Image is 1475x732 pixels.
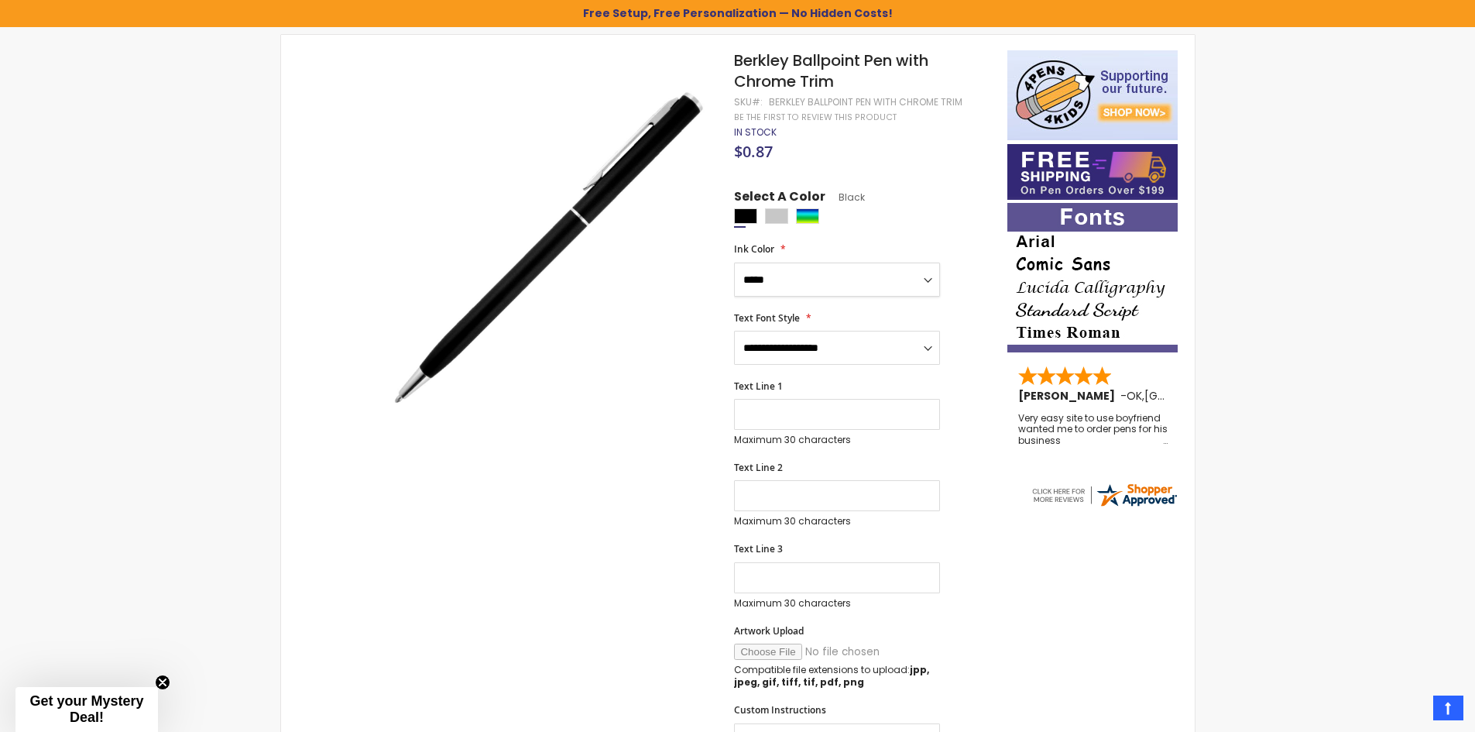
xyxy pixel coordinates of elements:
[734,50,928,92] span: Berkley Ballpoint Pen with Chrome Trim
[1120,388,1258,404] span: - ,
[29,693,143,725] span: Get your Mystery Deal!
[1007,203,1178,352] img: font-personalization-examples
[360,73,714,427] img: berkley_chrome_side_black_1_1.jpg
[734,95,763,108] strong: SKU
[734,624,804,637] span: Artwork Upload
[796,208,819,224] div: Assorted
[1030,499,1178,512] a: 4pens.com certificate URL
[734,208,757,224] div: Black
[734,126,777,139] div: Availability
[769,96,962,108] div: Berkley Ballpoint Pen with Chrome Trim
[734,112,897,123] a: Be the first to review this product
[734,515,940,528] p: Maximum 30 characters
[1007,144,1178,200] img: Free shipping on orders over $199
[734,542,783,555] span: Text Line 3
[1018,388,1120,404] span: [PERSON_NAME]
[734,125,777,139] span: In stock
[1030,481,1178,509] img: 4pens.com widget logo
[765,208,788,224] div: Silver
[734,461,783,474] span: Text Line 2
[734,664,940,689] p: Compatible file extensions to upload:
[734,311,800,325] span: Text Font Style
[155,675,170,690] button: Close teaser
[1127,388,1142,404] span: OK
[15,687,158,732] div: Get your Mystery Deal!Close teaser
[734,434,940,446] p: Maximum 30 characters
[1007,50,1178,140] img: 4pens 4 kids
[825,191,865,204] span: Black
[1018,413,1168,446] div: Very easy site to use boyfriend wanted me to order pens for his business
[734,380,783,393] span: Text Line 1
[734,242,774,256] span: Ink Color
[1144,388,1258,404] span: [GEOGRAPHIC_DATA]
[734,188,825,209] span: Select A Color
[734,703,826,717] span: Custom Instructions
[734,597,940,610] p: Maximum 30 characters
[1433,696,1463,720] a: Top
[734,663,929,689] strong: jpp, jpeg, gif, tiff, tif, pdf, png
[734,141,773,162] span: $0.87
